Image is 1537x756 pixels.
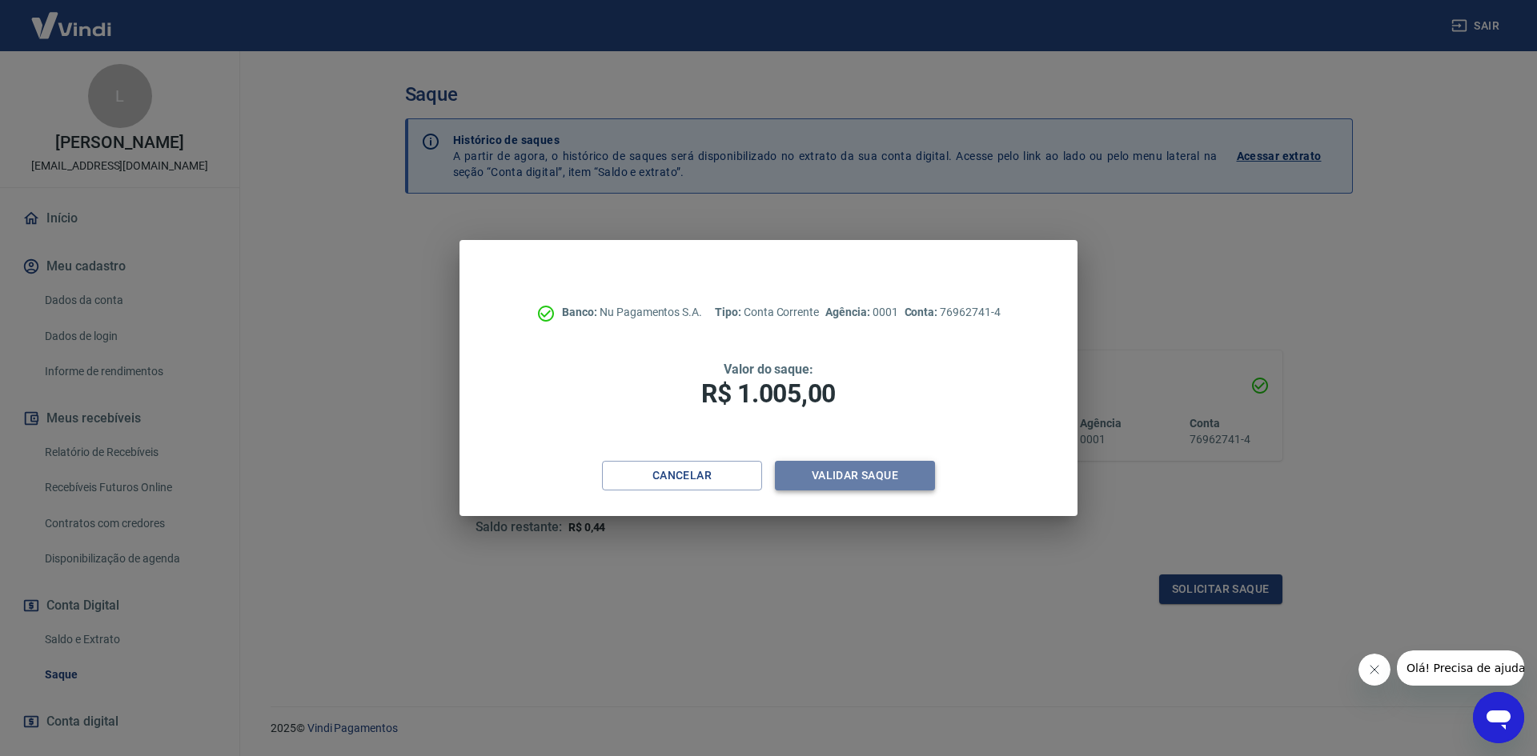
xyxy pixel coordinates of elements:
span: R$ 1.005,00 [701,378,836,409]
iframe: Fechar mensagem [1358,654,1391,686]
button: Validar saque [775,461,935,490]
p: 0001 [825,304,897,321]
span: Banco: [562,306,600,318]
p: 76962741-4 [905,304,1001,321]
span: Olá! Precisa de ajuda? [10,11,134,24]
span: Agência: [825,306,873,318]
span: Valor do saque: [724,362,813,377]
span: Conta: [905,306,941,318]
p: Nu Pagamentos S.A. [562,304,702,321]
button: Cancelar [602,461,762,490]
iframe: Mensagem da empresa [1397,650,1524,686]
p: Conta Corrente [715,304,819,321]
span: Tipo: [715,306,744,318]
iframe: Botão para abrir a janela de mensagens [1473,692,1524,743]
